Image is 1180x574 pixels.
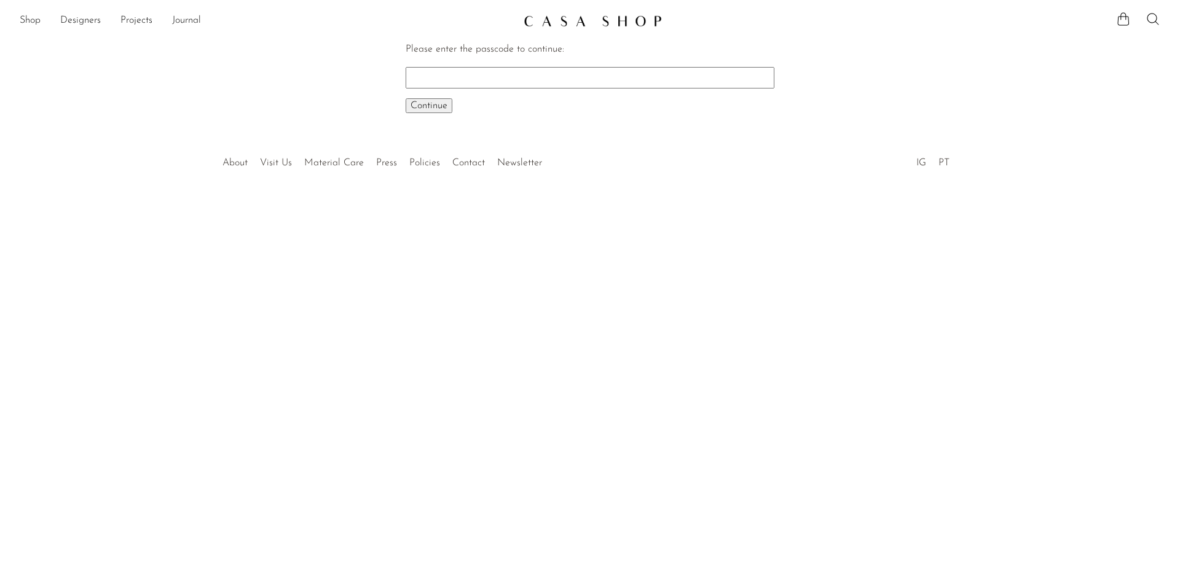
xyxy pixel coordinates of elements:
a: Policies [409,158,440,168]
span: Continue [411,101,447,111]
nav: Desktop navigation [20,10,514,31]
ul: Social Medias [910,148,956,171]
a: Journal [172,13,201,29]
a: IG [916,158,926,168]
ul: Quick links [216,148,548,171]
a: About [222,158,248,168]
ul: NEW HEADER MENU [20,10,514,31]
a: Projects [120,13,152,29]
a: Designers [60,13,101,29]
a: Press [376,158,397,168]
label: Please enter the passcode to continue: [406,44,564,54]
a: Contact [452,158,485,168]
a: Material Care [304,158,364,168]
a: PT [938,158,950,168]
a: Shop [20,13,41,29]
a: Visit Us [260,158,292,168]
button: Continue [406,98,452,113]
